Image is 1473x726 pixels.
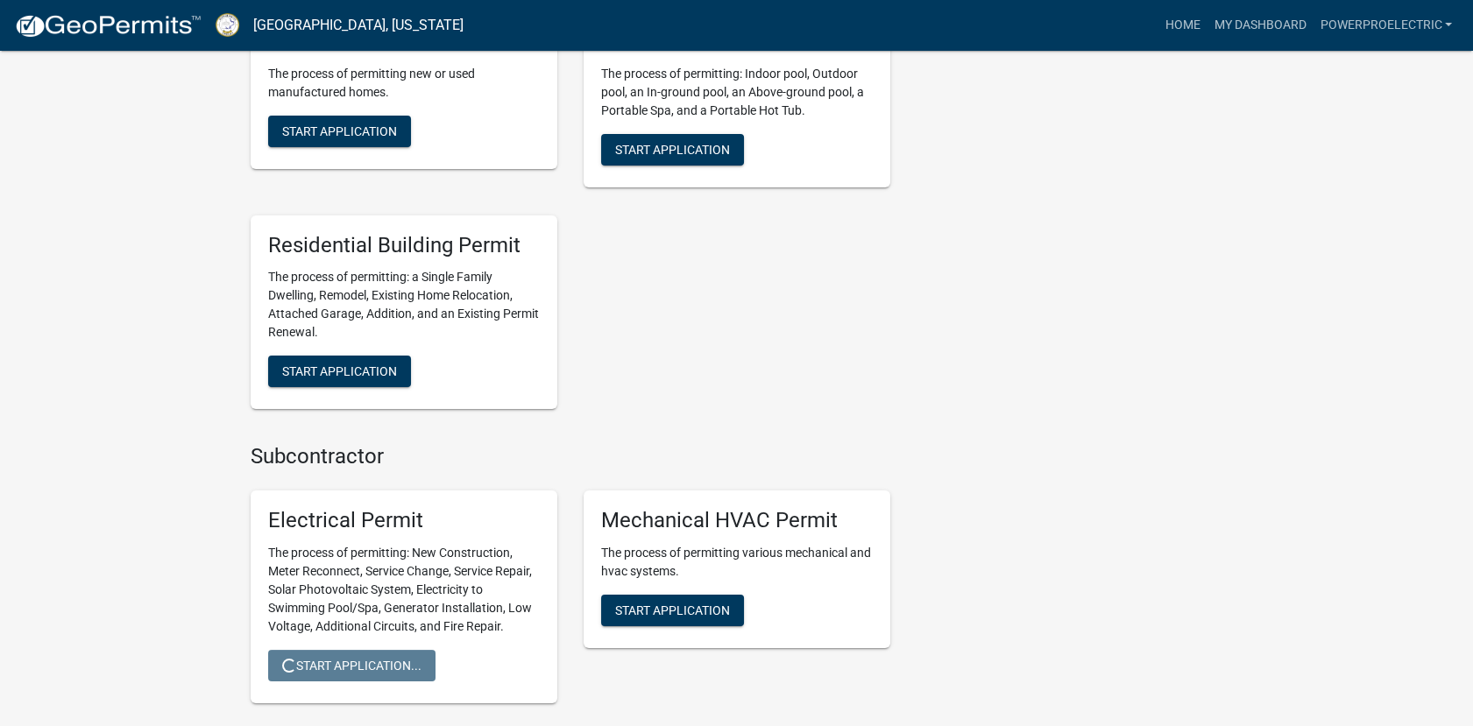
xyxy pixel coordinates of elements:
[282,123,397,137] span: Start Application
[615,603,730,617] span: Start Application
[1313,9,1459,42] a: PowerProElectric
[253,11,464,40] a: [GEOGRAPHIC_DATA], [US_STATE]
[601,544,873,581] p: The process of permitting various mechanical and hvac systems.
[268,544,540,636] p: The process of permitting: New Construction, Meter Reconnect, Service Change, Service Repair, Sol...
[601,508,873,533] h5: Mechanical HVAC Permit
[1158,9,1207,42] a: Home
[601,65,873,120] p: The process of permitting: Indoor pool, Outdoor pool, an In-ground pool, an Above-ground pool, a ...
[268,116,411,147] button: Start Application
[268,508,540,533] h5: Electrical Permit
[251,444,890,469] h4: Subcontractor
[268,356,411,387] button: Start Application
[282,364,397,378] span: Start Application
[601,134,744,166] button: Start Application
[1207,9,1313,42] a: My Dashboard
[268,233,540,258] h5: Residential Building Permit
[268,650,436,681] button: Start Application...
[282,659,421,673] span: Start Application...
[268,268,540,342] p: The process of permitting: a Single Family Dwelling, Remodel, Existing Home Relocation, Attached ...
[268,65,540,102] p: The process of permitting new or used manufactured homes.
[601,595,744,626] button: Start Application
[216,13,239,37] img: Putnam County, Georgia
[615,142,730,156] span: Start Application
